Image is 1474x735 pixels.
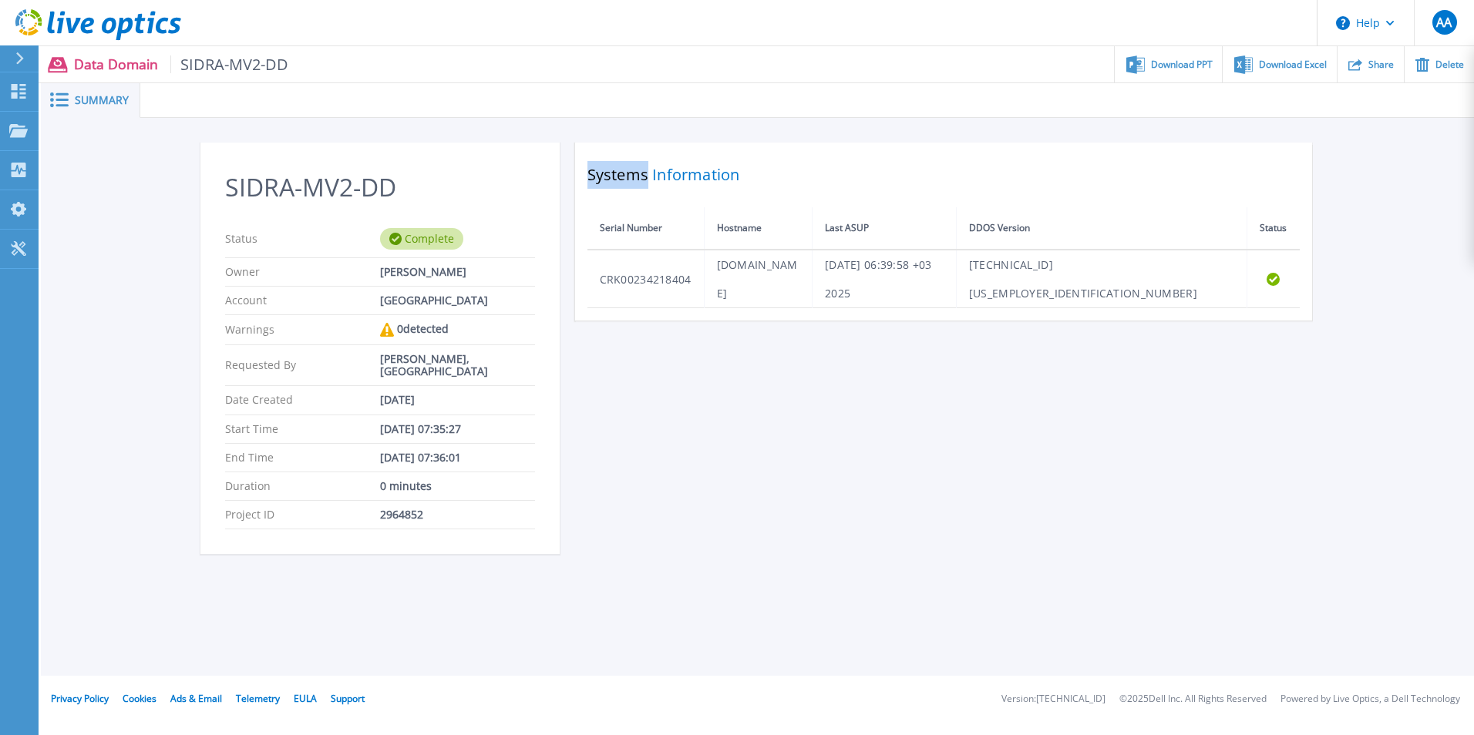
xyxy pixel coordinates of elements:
[225,173,535,202] h2: SIDRA-MV2-DD
[813,207,957,250] th: Last ASUP
[74,55,289,73] p: Data Domain
[956,207,1247,250] th: DDOS Version
[813,250,957,308] td: [DATE] 06:39:58 +03 2025
[380,294,535,307] div: [GEOGRAPHIC_DATA]
[380,394,535,406] div: [DATE]
[331,692,365,705] a: Support
[225,423,380,435] p: Start Time
[1259,60,1327,69] span: Download Excel
[1151,60,1213,69] span: Download PPT
[587,161,1300,189] h2: Systems Information
[380,228,463,250] div: Complete
[380,423,535,435] div: [DATE] 07:35:27
[380,480,535,492] div: 0 minutes
[380,353,535,378] div: [PERSON_NAME], [GEOGRAPHIC_DATA]
[225,508,380,521] p: Project ID
[1368,60,1394,69] span: Share
[225,294,380,307] p: Account
[225,451,380,464] p: End Time
[1247,207,1300,250] th: Status
[956,250,1247,308] td: [TECHNICAL_ID][US_EMPLOYER_IDENTIFICATION_NUMBER]
[51,692,109,705] a: Privacy Policy
[123,692,156,705] a: Cookies
[1435,60,1464,69] span: Delete
[225,394,380,406] p: Date Created
[225,323,380,337] p: Warnings
[225,266,380,278] p: Owner
[380,508,535,521] div: 2964852
[380,266,535,278] div: [PERSON_NAME]
[704,207,812,250] th: Hostname
[170,692,222,705] a: Ads & Email
[1001,694,1105,704] li: Version: [TECHNICAL_ID]
[225,480,380,492] p: Duration
[380,451,535,464] div: [DATE] 07:36:01
[75,95,129,106] span: Summary
[380,323,535,337] div: 0 detected
[1119,694,1267,704] li: © 2025 Dell Inc. All Rights Reserved
[225,228,380,250] p: Status
[704,250,812,308] td: [DOMAIN_NAME]
[587,250,705,308] td: CRK00234218404
[294,692,317,705] a: EULA
[170,55,289,73] span: SIDRA-MV2-DD
[236,692,280,705] a: Telemetry
[587,207,705,250] th: Serial Number
[1280,694,1460,704] li: Powered by Live Optics, a Dell Technology
[225,353,380,378] p: Requested By
[1436,16,1452,29] span: AA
